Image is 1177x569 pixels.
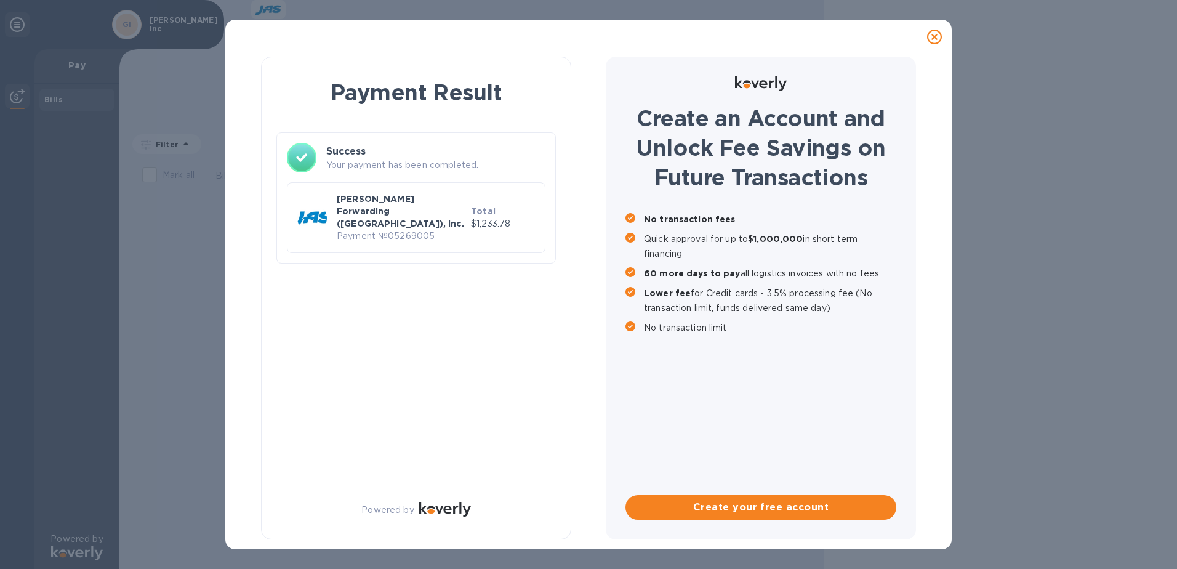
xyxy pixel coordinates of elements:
[644,268,741,278] b: 60 more days to pay
[361,504,414,517] p: Powered by
[625,495,896,520] button: Create your free account
[644,266,896,281] p: all logistics invoices with no fees
[635,500,886,515] span: Create your free account
[735,76,787,91] img: Logo
[625,103,896,192] h1: Create an Account and Unlock Fee Savings on Future Transactions
[644,286,896,315] p: for Credit cards - 3.5% processing fee (No transaction limit, funds delivered same day)
[419,502,471,517] img: Logo
[337,230,466,243] p: Payment № 05269005
[337,193,466,230] p: [PERSON_NAME] Forwarding ([GEOGRAPHIC_DATA]), Inc.
[644,232,896,261] p: Quick approval for up to in short term financing
[471,217,535,230] p: $1,233.78
[326,144,545,159] h3: Success
[281,77,551,108] h1: Payment Result
[748,234,803,244] b: $1,000,000
[644,214,736,224] b: No transaction fees
[644,288,691,298] b: Lower fee
[644,320,896,335] p: No transaction limit
[326,159,545,172] p: Your payment has been completed.
[471,206,496,216] b: Total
